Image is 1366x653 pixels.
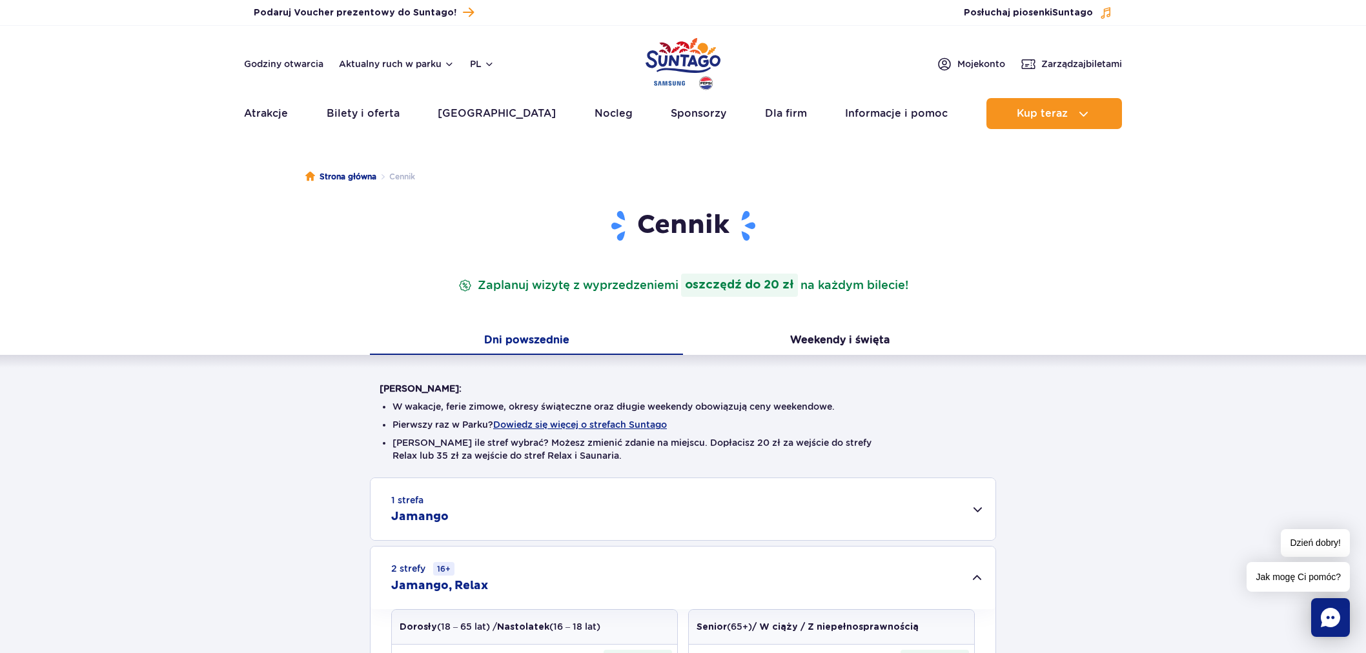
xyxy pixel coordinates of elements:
p: (18 – 65 lat) / (16 – 18 lat) [400,620,600,634]
span: Jak mogę Ci pomóc? [1247,562,1350,592]
div: Chat [1311,598,1350,637]
strong: Nastolatek [497,623,549,632]
strong: / W ciąży / Z niepełnosprawnością [752,623,919,632]
button: Kup teraz [986,98,1122,129]
a: Nocleg [595,98,633,129]
button: Dni powszednie [370,328,683,355]
a: Zarządzajbiletami [1021,56,1122,72]
small: 1 strefa [391,494,423,507]
h1: Cennik [380,209,986,243]
h2: Jamango [391,509,449,525]
span: Dzień dobry! [1281,529,1350,557]
span: Zarządzaj biletami [1041,57,1122,70]
button: Dowiedz się więcej o strefach Suntago [493,419,667,430]
li: Cennik [376,170,415,183]
span: Suntago [1052,8,1093,17]
strong: oszczędź do 20 zł [681,274,798,297]
span: Podaruj Voucher prezentowy do Suntago! [254,6,456,19]
a: Dla firm [765,98,807,129]
a: Podaruj Voucher prezentowy do Suntago! [254,4,474,21]
span: Moje konto [957,57,1005,70]
a: Bilety i oferta [327,98,400,129]
a: Mojekonto [937,56,1005,72]
small: 16+ [433,562,454,576]
button: pl [470,57,494,70]
a: [GEOGRAPHIC_DATA] [438,98,556,129]
strong: [PERSON_NAME]: [380,383,462,394]
a: Atrakcje [244,98,288,129]
li: Pierwszy raz w Parku? [392,418,974,431]
a: Strona główna [305,170,376,183]
button: Posłuchaj piosenkiSuntago [964,6,1112,19]
small: 2 strefy [391,562,454,576]
a: Sponsorzy [671,98,726,129]
a: Godziny otwarcia [244,57,323,70]
li: W wakacje, ferie zimowe, okresy świąteczne oraz długie weekendy obowiązują ceny weekendowe. [392,400,974,413]
span: Kup teraz [1017,108,1068,119]
span: Posłuchaj piosenki [964,6,1093,19]
h2: Jamango, Relax [391,578,488,594]
p: Zaplanuj wizytę z wyprzedzeniem na każdym bilecie! [456,274,911,297]
button: Weekendy i święta [683,328,996,355]
button: Aktualny ruch w parku [339,59,454,69]
strong: Senior [697,623,727,632]
a: Informacje i pomoc [845,98,948,129]
p: (65+) [697,620,919,634]
li: [PERSON_NAME] ile stref wybrać? Możesz zmienić zdanie na miejscu. Dopłacisz 20 zł za wejście do s... [392,436,974,462]
a: Park of Poland [646,32,720,92]
strong: Dorosły [400,623,437,632]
